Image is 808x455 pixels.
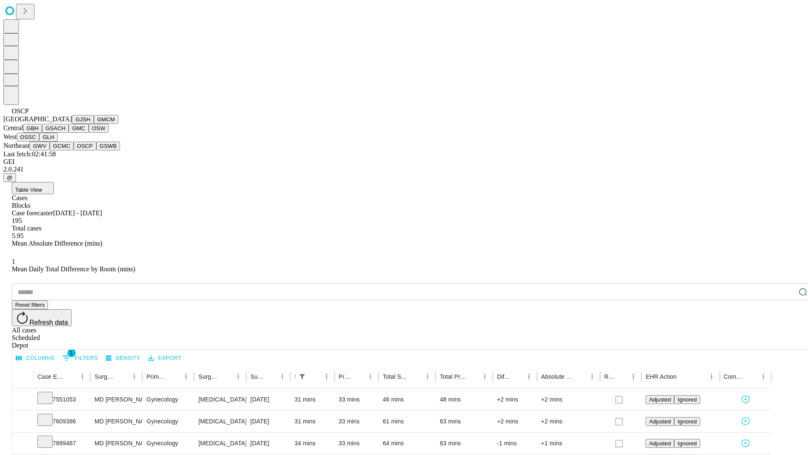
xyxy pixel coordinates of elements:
div: MD [PERSON_NAME] [95,389,138,410]
span: Adjusted [649,440,671,447]
div: [DATE] [250,433,286,454]
button: Menu [276,371,288,383]
div: Surgeon Name [95,373,116,380]
button: Density [104,352,143,365]
button: Sort [574,371,586,383]
span: Case forecaster [12,209,53,217]
button: Ignored [674,439,700,448]
button: Menu [232,371,244,383]
button: Export [146,352,183,365]
span: Total cases [12,225,41,232]
div: Gynecology [146,389,190,410]
button: OSSC [17,133,40,142]
div: Absolute Difference [541,373,574,380]
div: Scheduled In Room Duration [295,373,295,380]
button: Menu [321,371,332,383]
div: Predicted In Room Duration [339,373,352,380]
span: @ [7,174,13,181]
button: Menu [77,371,88,383]
button: Sort [511,371,523,383]
span: [GEOGRAPHIC_DATA] [3,115,72,123]
button: @ [3,173,16,182]
button: GCMC [50,142,74,150]
div: Primary Service [146,373,167,380]
span: 1 [67,349,76,357]
div: +1 mins [541,433,596,454]
span: Reset filters [15,302,45,308]
button: Sort [410,371,422,383]
span: Ignored [678,418,696,425]
button: Menu [128,371,140,383]
button: Sort [616,371,627,383]
div: 2.0.241 [3,166,805,173]
button: Show filters [60,351,100,365]
span: Ignored [678,396,696,403]
div: 31 mins [295,389,330,410]
button: Menu [422,371,433,383]
div: 63 mins [440,411,489,432]
button: Sort [265,371,276,383]
button: Table View [12,182,54,194]
div: 61 mins [383,411,431,432]
div: 7609386 [37,411,86,432]
button: Select columns [14,352,57,365]
button: Menu [586,371,598,383]
button: OSW [89,124,109,133]
button: Ignored [674,417,700,426]
div: Gynecology [146,411,190,432]
button: Expand [16,393,29,407]
div: MD [PERSON_NAME] [95,433,138,454]
div: 48 mins [440,389,489,410]
button: Sort [221,371,232,383]
span: Adjusted [649,418,671,425]
button: GJSH [72,115,94,124]
div: 1 active filter [296,371,308,383]
div: 34 mins [295,433,330,454]
button: Menu [627,371,639,383]
button: Ignored [674,395,700,404]
button: Menu [364,371,376,383]
div: +2 mins [541,411,596,432]
span: OSCP [12,107,29,115]
div: +2 mins [541,389,596,410]
button: Expand [16,415,29,429]
span: Mean Absolute Difference (mins) [12,240,102,247]
div: -1 mins [497,433,533,454]
span: Table View [15,187,42,193]
span: Refresh data [29,319,68,326]
button: GWV [29,142,50,150]
div: +2 mins [497,389,533,410]
div: GEI [3,158,805,166]
div: Comments [724,373,745,380]
div: Surgery Name [198,373,219,380]
div: 7551053 [37,389,86,410]
button: Sort [168,371,180,383]
div: 33 mins [339,389,375,410]
button: Menu [523,371,535,383]
button: Adjusted [646,439,674,448]
span: Last fetch: 02:41:58 [3,150,56,158]
button: GMC [69,124,88,133]
div: Gynecology [146,433,190,454]
div: [DATE] [250,411,286,432]
div: Total Scheduled Duration [383,373,409,380]
button: OSCP [74,142,96,150]
div: Difference [497,373,510,380]
button: Menu [180,371,192,383]
div: [MEDICAL_DATA] INJECTION IMPLANT MATERIAL SUBMUCOSAL [MEDICAL_DATA] [198,411,242,432]
button: Refresh data [12,309,72,326]
div: +2 mins [497,411,533,432]
button: Sort [309,371,321,383]
button: Sort [678,371,689,383]
button: Sort [65,371,77,383]
span: 5.95 [12,232,24,239]
button: Expand [16,436,29,451]
button: Sort [746,371,757,383]
div: [DATE] [250,389,286,410]
div: 7899467 [37,433,86,454]
button: Menu [757,371,769,383]
button: Sort [353,371,364,383]
div: 33 mins [339,433,375,454]
button: Menu [706,371,718,383]
span: Adjusted [649,396,671,403]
